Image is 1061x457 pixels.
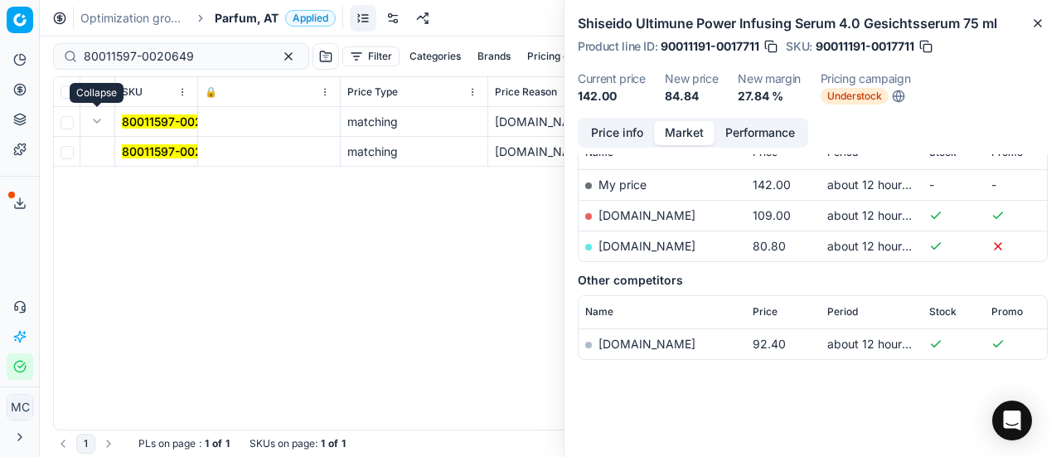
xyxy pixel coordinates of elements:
[342,437,346,450] strong: 1
[328,437,338,450] strong: of
[827,208,932,222] span: about 12 hours ago
[80,10,336,27] nav: breadcrumb
[138,437,230,450] div: :
[786,41,812,52] span: SKU :
[80,10,187,27] a: Optimization groups
[53,434,119,454] nav: pagination
[215,10,336,27] span: Parfum, ATApplied
[665,88,718,105] dd: 84.84
[342,46,400,66] button: Filter
[585,305,613,318] span: Name
[816,38,914,55] span: 90011191-0017711
[991,305,1023,318] span: Promo
[495,114,597,130] div: [DOMAIN_NAME]
[753,337,786,351] span: 92.40
[578,88,645,105] dd: 142.00
[138,437,196,450] span: PLs on page
[580,121,654,145] button: Price info
[99,434,119,454] button: Go to next page
[598,239,695,253] a: [DOMAIN_NAME]
[827,305,858,318] span: Period
[212,437,222,450] strong: of
[753,305,778,318] span: Price
[495,143,597,160] div: [DOMAIN_NAME]
[87,111,107,131] button: Expand
[753,239,786,253] span: 80.80
[578,13,1048,33] h2: Shiseido Ultimune Power Infusing Serum 4.0 Gesichtsserum 75 ml
[321,437,325,450] strong: 1
[827,177,932,192] span: about 12 hours ago
[738,73,801,85] dt: New margin
[821,88,889,105] span: Understock
[578,272,1048,289] h5: Other competitors
[122,144,232,158] mark: 80011597-0020649
[70,83,124,103] div: Collapse
[225,437,230,450] strong: 1
[122,143,232,160] button: 80011597-0020649
[7,395,32,420] span: MC
[598,208,695,222] a: [DOMAIN_NAME]
[753,177,791,192] span: 142.00
[827,239,932,253] span: about 12 hours ago
[87,82,107,102] button: Expand all
[821,73,910,85] dt: Pricing campaign
[122,85,143,99] span: SKU
[598,337,695,351] a: [DOMAIN_NAME]
[215,10,279,27] span: Parfum, AT
[578,41,657,52] span: Product line ID :
[738,88,801,105] dd: 27.84 %
[985,169,1047,200] td: -
[929,305,957,318] span: Stock
[753,208,791,222] span: 109.00
[122,114,232,130] button: 80011597-0020649
[347,114,481,130] div: matching
[347,143,481,160] div: matching
[471,46,517,66] button: Brands
[654,121,715,145] button: Market
[661,38,759,55] span: 90011191-0017711
[598,177,647,192] span: My price
[122,114,232,129] mark: 80011597-0020649
[53,434,73,454] button: Go to previous page
[923,169,985,200] td: -
[665,73,718,85] dt: New price
[992,401,1032,440] div: Open Intercom Messenger
[715,121,806,145] button: Performance
[205,85,217,99] span: 🔒
[827,337,932,351] span: about 12 hours ago
[403,46,468,66] button: Categories
[347,85,398,99] span: Price Type
[285,10,336,27] span: Applied
[84,48,265,65] input: Search by SKU or title
[521,46,616,66] button: Pricing campaign
[7,394,33,421] button: MC
[495,85,557,99] span: Price Reason
[578,73,645,85] dt: Current price
[76,434,95,454] button: 1
[250,437,317,450] span: SKUs on page :
[205,437,209,450] strong: 1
